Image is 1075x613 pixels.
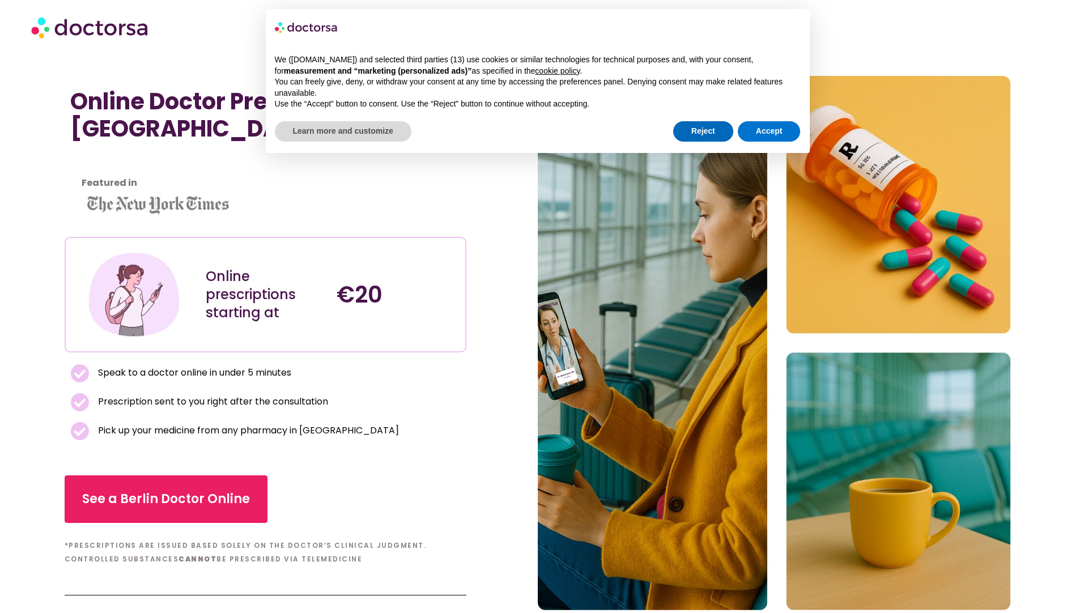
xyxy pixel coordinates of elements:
[738,121,801,142] button: Accept
[82,176,137,189] strong: Featured in
[275,99,801,110] p: Use the “Accept” button to consent. Use the “Reject” button to continue without accepting.
[70,88,461,142] h1: Online Doctor Prescription in [GEOGRAPHIC_DATA]
[275,18,338,36] img: logo
[337,281,457,308] h4: €20
[275,121,411,142] button: Learn more and customize
[284,66,471,75] strong: measurement and “marketing (personalized ads)”
[95,394,328,410] span: Prescription sent to you right after the consultation
[86,246,182,342] img: Illustration depicting a young woman in a casual outfit, engaged with her smartphone. She has a p...
[65,539,466,566] h6: *Prescriptions are issued based solely on the doctor’s clinical judgment. Controlled substances b...
[275,54,801,76] p: We ([DOMAIN_NAME]) and selected third parties (13) use cookies or similar technologies for techni...
[673,121,733,142] button: Reject
[95,365,291,381] span: Speak to a doctor online in under 5 minutes
[82,490,250,508] span: See a Berlin Doctor Online
[535,66,580,75] a: cookie policy
[206,267,326,322] div: Online prescriptions starting at
[70,167,461,181] iframe: Customer reviews powered by Trustpilot
[65,475,267,523] a: See a Berlin Doctor Online
[95,423,399,439] span: Pick up your medicine from any pharmacy in [GEOGRAPHIC_DATA]
[179,554,216,564] b: cannot
[70,154,240,167] iframe: Customer reviews powered by Trustpilot
[275,76,801,99] p: You can freely give, deny, or withdraw your consent at any time by accessing the preferences pane...
[538,76,1011,610] img: Online Doctor in Berlin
